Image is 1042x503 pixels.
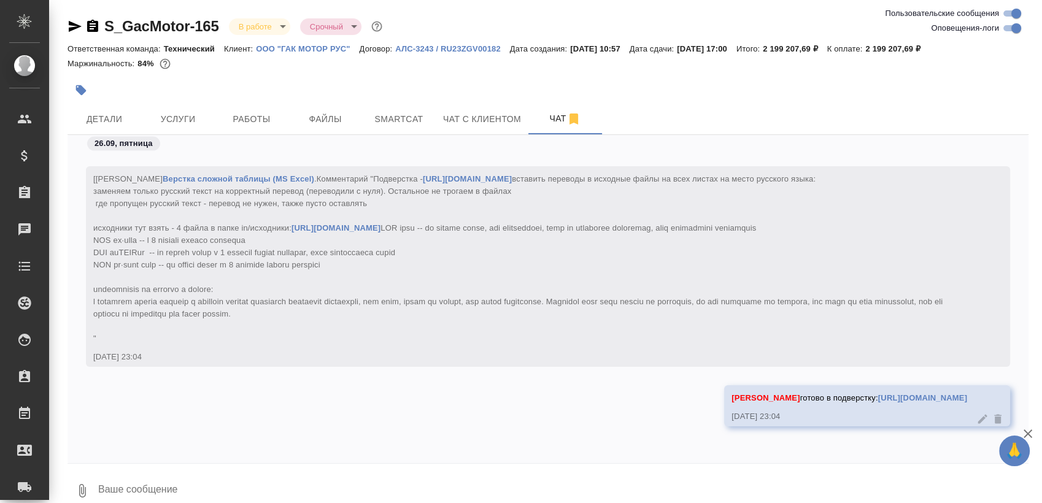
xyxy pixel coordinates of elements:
a: ООО "ГАК МОТОР РУС" [256,43,359,53]
button: Добавить тэг [68,77,95,104]
span: Оповещения-логи [931,22,999,34]
p: Клиент: [224,44,256,53]
p: 84% [137,59,156,68]
div: В работе [300,18,361,35]
a: Верстка сложной таблицы (MS Excel) [163,174,314,183]
a: [URL][DOMAIN_NAME] [291,223,380,232]
span: Пользовательские сообщения [885,7,999,20]
p: АЛС-3243 / RU23ZGV00182 [395,44,509,53]
a: [URL][DOMAIN_NAME] [878,393,967,402]
span: [[PERSON_NAME] . [93,174,945,343]
p: Ответственная команда: [68,44,164,53]
p: 26.09, пятница [95,137,153,149]
p: Маржинальность: [68,59,137,68]
p: Дата сдачи: [630,44,677,53]
a: АЛС-3243 / RU23ZGV00182 [395,43,509,53]
span: Работы [222,112,281,127]
button: Доп статусы указывают на важность/срочность заказа [369,18,385,34]
p: Итого: [736,44,763,53]
span: Чат с клиентом [443,112,521,127]
div: [DATE] 23:04 [93,351,967,363]
a: S_GacMotor-165 [104,18,219,34]
span: Комментарий "Подверстка - вставить переводы в исходные файлы на всех листах на место русского язы... [93,174,945,343]
button: Срочный [306,21,347,32]
span: Детали [75,112,134,127]
p: К оплате: [827,44,866,53]
p: Дата создания: [510,44,570,53]
span: готово в подверстку: [731,393,967,402]
button: 🙏 [999,436,1030,466]
span: [PERSON_NAME] [731,393,800,402]
span: Услуги [149,112,207,127]
div: В работе [229,18,290,35]
span: Чат [536,111,595,126]
button: Скопировать ссылку [85,19,100,34]
div: [DATE] 23:04 [731,410,967,423]
p: [DATE] 17:00 [677,44,736,53]
p: Технический [164,44,224,53]
p: ООО "ГАК МОТОР РУС" [256,44,359,53]
p: 2 199 207,69 ₽ [865,44,929,53]
span: 🙏 [1004,438,1025,464]
button: 299894.46 RUB; [157,56,173,72]
span: Файлы [296,112,355,127]
button: В работе [235,21,276,32]
a: [URL][DOMAIN_NAME] [423,174,512,183]
p: Договор: [360,44,396,53]
p: 2 199 207,69 ₽ [763,44,827,53]
button: Скопировать ссылку для ЯМессенджера [68,19,82,34]
span: Smartcat [369,112,428,127]
p: [DATE] 10:57 [570,44,630,53]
